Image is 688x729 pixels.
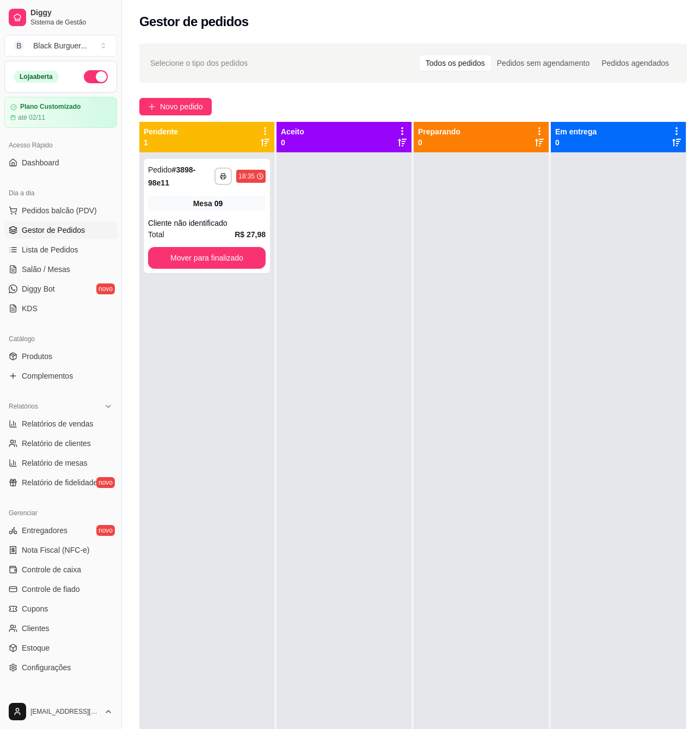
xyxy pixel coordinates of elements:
[139,13,249,30] h2: Gestor de pedidos
[22,438,91,449] span: Relatório de clientes
[22,477,97,488] span: Relatório de fidelidade
[20,103,81,111] article: Plano Customizado
[4,202,117,219] button: Pedidos balcão (PDV)
[214,198,223,209] div: 09
[4,541,117,559] a: Nota Fiscal (NFC-e)
[4,300,117,317] a: KDS
[4,504,117,522] div: Gerenciar
[148,103,156,110] span: plus
[22,351,52,362] span: Produtos
[4,137,117,154] div: Acesso Rápido
[595,55,675,71] div: Pedidos agendados
[22,623,50,634] span: Clientes
[4,561,117,578] a: Controle de caixa
[4,600,117,617] a: Cupons
[22,205,97,216] span: Pedidos balcão (PDV)
[4,154,117,171] a: Dashboard
[139,98,212,115] button: Novo pedido
[22,662,71,673] span: Configurações
[148,165,172,174] span: Pedido
[555,126,597,137] p: Em entrega
[4,580,117,598] a: Controle de fiado
[4,221,117,239] a: Gestor de Pedidos
[418,137,460,148] p: 0
[84,70,108,83] button: Alterar Status
[4,261,117,278] a: Salão / Mesas
[30,707,100,716] span: [EMAIL_ADDRESS][DOMAIN_NAME]
[22,370,73,381] span: Complementos
[30,18,113,27] span: Sistema de Gestão
[4,367,117,385] a: Complementos
[22,264,70,275] span: Salão / Mesas
[4,280,117,298] a: Diggy Botnovo
[150,57,248,69] span: Selecione o tipo dos pedidos
[193,198,212,209] span: Mesa
[18,113,45,122] article: até 02/11
[22,225,85,236] span: Gestor de Pedidos
[238,172,255,181] div: 18:35
[4,639,117,657] a: Estoque
[4,241,117,258] a: Lista de Pedidos
[555,137,597,148] p: 0
[144,126,178,137] p: Pendente
[4,330,117,348] div: Catálogo
[4,522,117,539] a: Entregadoresnovo
[4,35,117,57] button: Select a team
[4,415,117,433] a: Relatórios de vendas
[9,402,38,411] span: Relatórios
[4,184,117,202] div: Dia a dia
[420,55,491,71] div: Todos os pedidos
[4,474,117,491] a: Relatório de fidelidadenovo
[4,689,117,707] div: Diggy
[30,8,113,18] span: Diggy
[4,454,117,472] a: Relatório de mesas
[418,126,460,137] p: Preparando
[4,97,117,128] a: Plano Customizadoaté 02/11
[22,642,50,653] span: Estoque
[235,230,266,239] strong: R$ 27,98
[148,218,266,228] div: Cliente não identificado
[281,126,304,137] p: Aceito
[22,564,81,575] span: Controle de caixa
[22,283,55,294] span: Diggy Bot
[491,55,595,71] div: Pedidos sem agendamento
[144,137,178,148] p: 1
[4,348,117,365] a: Produtos
[14,40,24,51] span: B
[4,435,117,452] a: Relatório de clientes
[4,699,117,725] button: [EMAIL_ADDRESS][DOMAIN_NAME]
[22,157,59,168] span: Dashboard
[14,71,59,83] div: Loja aberta
[281,137,304,148] p: 0
[148,228,164,240] span: Total
[148,165,195,187] strong: # 3898-98e11
[22,584,80,595] span: Controle de fiado
[22,603,48,614] span: Cupons
[22,244,78,255] span: Lista de Pedidos
[33,40,87,51] div: Black Burguer ...
[4,620,117,637] a: Clientes
[22,418,94,429] span: Relatórios de vendas
[160,101,203,113] span: Novo pedido
[4,4,117,30] a: DiggySistema de Gestão
[4,659,117,676] a: Configurações
[22,525,67,536] span: Entregadores
[22,303,38,314] span: KDS
[22,458,88,468] span: Relatório de mesas
[148,247,266,269] button: Mover para finalizado
[22,545,89,555] span: Nota Fiscal (NFC-e)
